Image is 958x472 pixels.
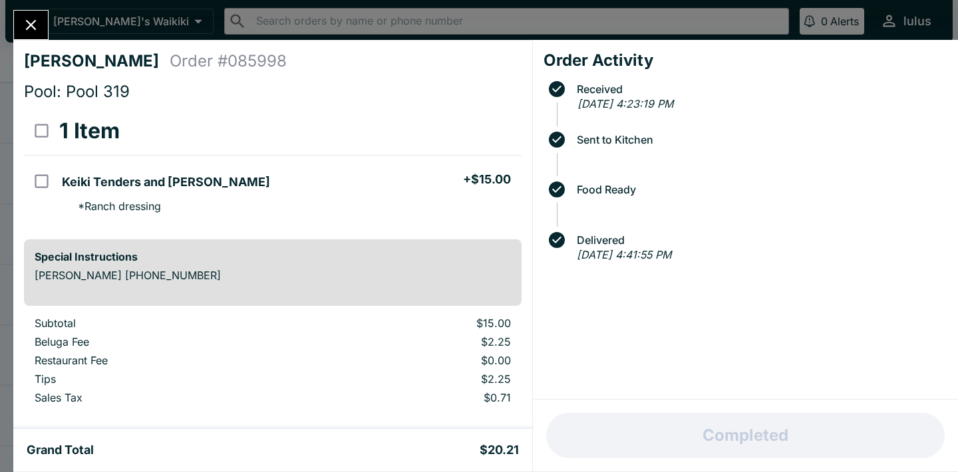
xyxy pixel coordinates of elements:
h5: Grand Total [27,442,94,458]
h6: Special Instructions [35,250,511,263]
span: Pool: Pool 319 [24,82,130,101]
h4: Order Activity [544,51,947,70]
em: [DATE] 4:41:55 PM [577,248,671,261]
p: $15.00 [318,316,511,330]
span: Sent to Kitchen [570,134,947,146]
h4: Order # 085998 [170,51,287,71]
p: $2.25 [318,372,511,386]
h4: [PERSON_NAME] [24,51,170,71]
p: Tips [35,372,297,386]
p: Subtotal [35,316,297,330]
h5: + $15.00 [463,172,511,187]
p: $0.71 [318,391,511,404]
span: Food Ready [570,183,947,195]
table: orders table [24,107,522,229]
span: Delivered [570,234,947,246]
span: Received [570,83,947,95]
p: Beluga Fee [35,335,297,348]
p: $2.25 [318,335,511,348]
em: [DATE] 4:23:19 PM [577,97,673,110]
p: Restaurant Fee [35,354,297,367]
p: [PERSON_NAME] [PHONE_NUMBER] [35,269,511,282]
p: Sales Tax [35,391,297,404]
p: * Ranch dressing [67,199,161,213]
table: orders table [24,316,522,410]
h5: Keiki Tenders and [PERSON_NAME] [62,174,270,190]
button: Close [14,11,48,39]
h5: $20.21 [480,442,519,458]
p: $0.00 [318,354,511,367]
h3: 1 Item [59,118,120,144]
